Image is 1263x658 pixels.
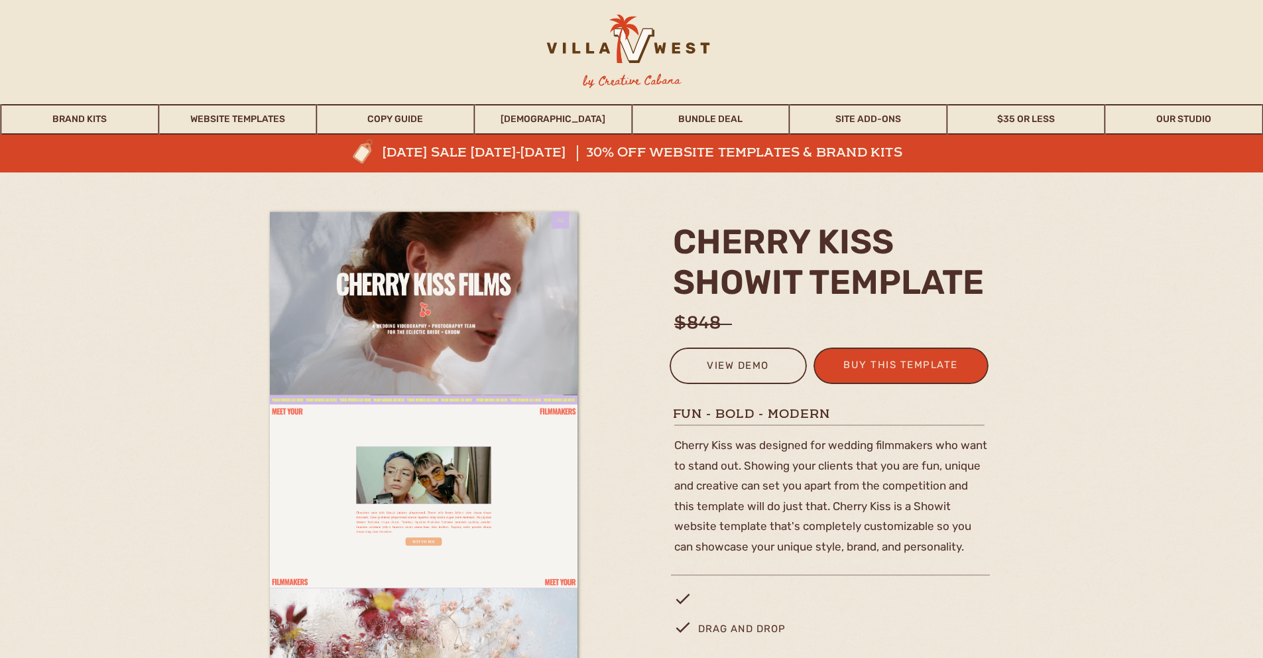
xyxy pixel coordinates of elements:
[571,71,692,91] h3: by Creative Cabana
[1106,104,1262,135] a: Our Studio
[790,104,947,135] a: Site Add-Ons
[586,145,915,161] a: 30% off website templates & brand kits
[383,145,609,161] a: [DATE] sale [DATE]-[DATE]
[698,620,801,645] p: drag and drop
[674,310,996,326] h1: $848
[2,104,158,135] a: Brand Kits
[475,104,631,135] a: [DEMOGRAPHIC_DATA]
[317,104,473,135] a: Copy Guide
[673,405,989,422] h1: Fun - Bold - Modern
[632,104,789,135] a: Bundle Deal
[159,104,316,135] a: Website Templates
[948,104,1105,135] a: $35 or Less
[674,435,990,566] p: Cherry Kiss was designed for wedding filmmakers who want to stand out. Showing your clients that ...
[678,357,798,379] a: view demo
[836,356,966,378] a: buy this template
[673,222,993,301] h2: cherry kiss Showit template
